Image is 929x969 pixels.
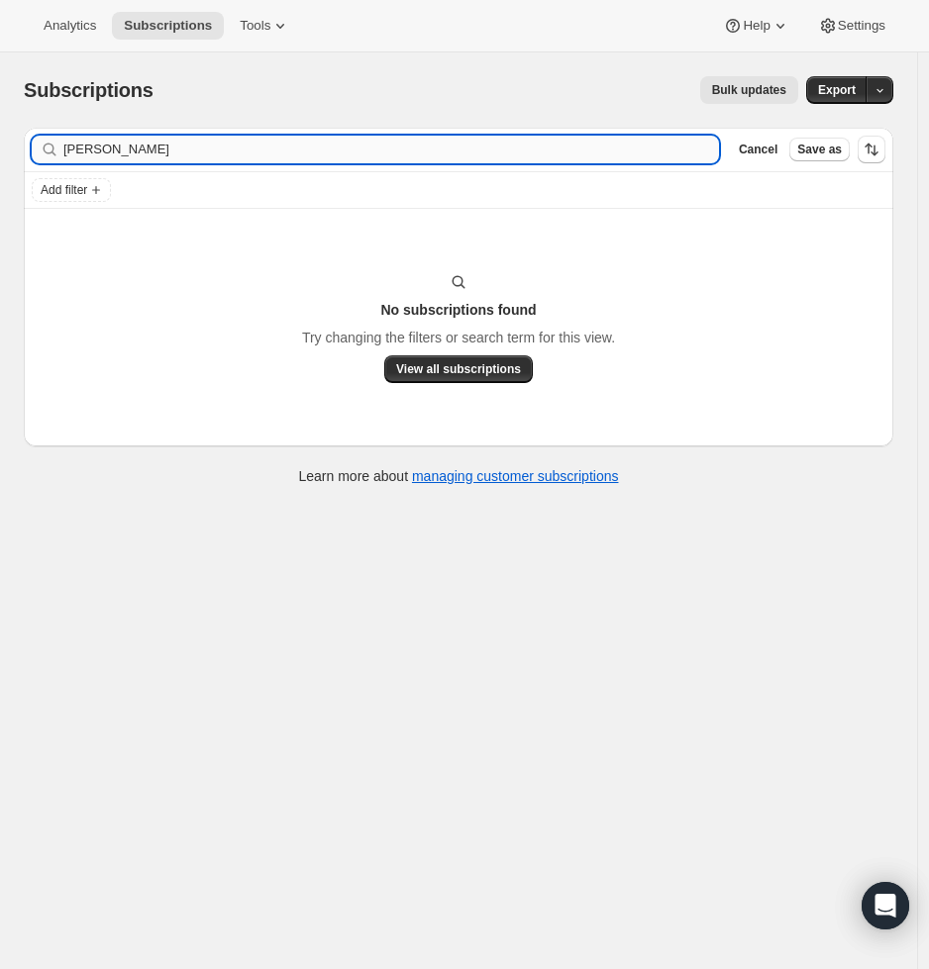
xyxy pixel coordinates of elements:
[806,12,897,40] button: Settings
[24,79,154,101] span: Subscriptions
[862,882,909,929] div: Open Intercom Messenger
[32,178,111,202] button: Add filter
[124,18,212,34] span: Subscriptions
[739,142,777,157] span: Cancel
[797,142,842,157] span: Save as
[412,468,619,484] a: managing customer subscriptions
[806,76,868,104] button: Export
[396,361,521,377] span: View all subscriptions
[228,12,302,40] button: Tools
[299,466,619,486] p: Learn more about
[731,138,785,161] button: Cancel
[32,12,108,40] button: Analytics
[743,18,770,34] span: Help
[380,300,536,320] h3: No subscriptions found
[700,76,798,104] button: Bulk updates
[838,18,885,34] span: Settings
[858,136,885,163] button: Sort the results
[818,82,856,98] span: Export
[789,138,850,161] button: Save as
[711,12,801,40] button: Help
[384,355,533,383] button: View all subscriptions
[302,328,615,347] p: Try changing the filters or search term for this view.
[112,12,224,40] button: Subscriptions
[712,82,786,98] span: Bulk updates
[41,182,87,198] span: Add filter
[44,18,96,34] span: Analytics
[240,18,270,34] span: Tools
[63,136,719,163] input: Filter subscribers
